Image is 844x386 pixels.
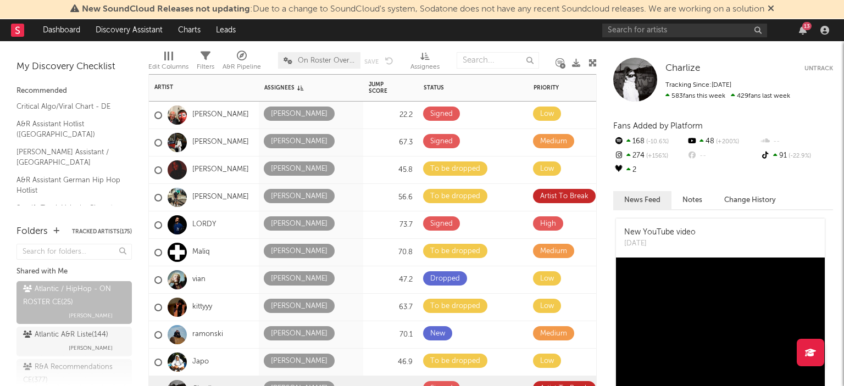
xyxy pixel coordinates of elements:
[430,355,480,368] div: To be dropped
[410,47,440,79] div: Assignees
[613,135,686,149] div: 168
[170,19,208,41] a: Charts
[271,135,327,148] div: [PERSON_NAME]
[665,82,731,88] span: Tracking Since: [DATE]
[369,81,396,94] div: Jump Score
[298,57,355,64] span: On Roster Overview
[271,217,327,231] div: [PERSON_NAME]
[713,191,787,209] button: Change History
[192,275,206,284] a: vian
[714,139,739,145] span: +200 %
[271,190,327,203] div: [PERSON_NAME]
[430,327,445,340] div: New
[23,283,123,309] div: Atlantic / HipHop - ON ROSTER CE ( 25 )
[369,191,413,204] div: 56.6
[192,220,216,230] a: LORDY
[192,248,210,257] a: Maliq
[645,153,668,159] span: +156 %
[686,135,759,149] div: 48
[369,164,413,177] div: 45.8
[223,47,261,79] div: A&R Pipeline
[369,301,413,314] div: 63.7
[540,217,556,231] div: High
[430,163,480,176] div: To be dropped
[192,303,212,312] a: kittyyy
[271,355,327,368] div: [PERSON_NAME]
[424,85,495,91] div: Status
[369,109,413,122] div: 22.2
[16,202,121,225] a: Spotify Track Velocity Chart / DE
[385,55,393,65] button: Undo the changes to the current view.
[430,245,480,258] div: To be dropped
[760,135,833,149] div: --
[430,108,453,121] div: Signed
[457,52,539,69] input: Search...
[16,265,132,278] div: Shared with Me
[23,328,108,342] div: Atlantic A&R Liste ( 144 )
[768,5,774,14] span: Dismiss
[430,217,453,231] div: Signed
[369,219,413,232] div: 73.7
[540,245,567,258] div: Medium
[760,149,833,163] div: 91
[82,5,250,14] span: New SoundCloud Releases not updating
[271,108,327,121] div: [PERSON_NAME]
[16,244,132,260] input: Search for folders...
[534,85,578,91] div: Priority
[686,149,759,163] div: --
[72,229,132,234] button: Tracked Artists(175)
[271,163,327,176] div: [PERSON_NAME]
[540,135,567,148] div: Medium
[369,328,413,342] div: 70.1
[82,5,764,14] span: : Due to a change to SoundCloud's system, Sodatone does not have any recent Soundcloud releases. ...
[430,135,453,148] div: Signed
[88,19,170,41] a: Discovery Assistant
[665,93,725,99] span: 583 fans this week
[16,118,121,141] a: A&R Assistant Hotlist ([GEOGRAPHIC_DATA])
[16,85,132,98] div: Recommended
[665,64,700,73] span: Charlize
[16,60,132,74] div: My Discovery Checklist
[665,63,700,74] a: Charlize
[271,272,327,286] div: [PERSON_NAME]
[540,327,567,340] div: Medium
[271,300,327,313] div: [PERSON_NAME]
[369,136,413,149] div: 67.3
[540,272,554,286] div: Low
[208,19,243,41] a: Leads
[602,24,767,37] input: Search for artists
[624,238,696,249] div: [DATE]
[613,122,703,130] span: Fans Added by Platform
[645,139,669,145] span: -10.6 %
[802,22,812,30] div: 13
[665,93,790,99] span: 429 fans last week
[369,356,413,369] div: 46.9
[223,60,261,74] div: A&R Pipeline
[540,190,588,203] div: Artist To Break
[16,146,121,169] a: [PERSON_NAME] Assistant / [GEOGRAPHIC_DATA]
[16,174,121,197] a: A&R Assistant German Hip Hop Hotlist
[624,227,696,238] div: New YouTube video
[192,330,223,339] a: ramonski
[540,300,554,313] div: Low
[271,245,327,258] div: [PERSON_NAME]
[148,60,188,74] div: Edit Columns
[69,309,113,322] span: [PERSON_NAME]
[192,165,249,175] a: [PERSON_NAME]
[264,85,341,91] div: Assignees
[16,327,132,356] a: Atlantic A&R Liste(144)[PERSON_NAME]
[430,300,480,313] div: To be dropped
[369,246,413,259] div: 70.8
[540,108,554,121] div: Low
[197,60,214,74] div: Filters
[271,327,327,340] div: [PERSON_NAME]
[540,163,554,176] div: Low
[671,191,713,209] button: Notes
[364,59,379,65] button: Save
[787,153,811,159] span: -22.9 %
[154,84,237,91] div: Artist
[613,191,671,209] button: News Feed
[16,100,121,113] a: Critical Algo/Viral Chart - DE
[192,357,209,367] a: Japo
[35,19,88,41] a: Dashboard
